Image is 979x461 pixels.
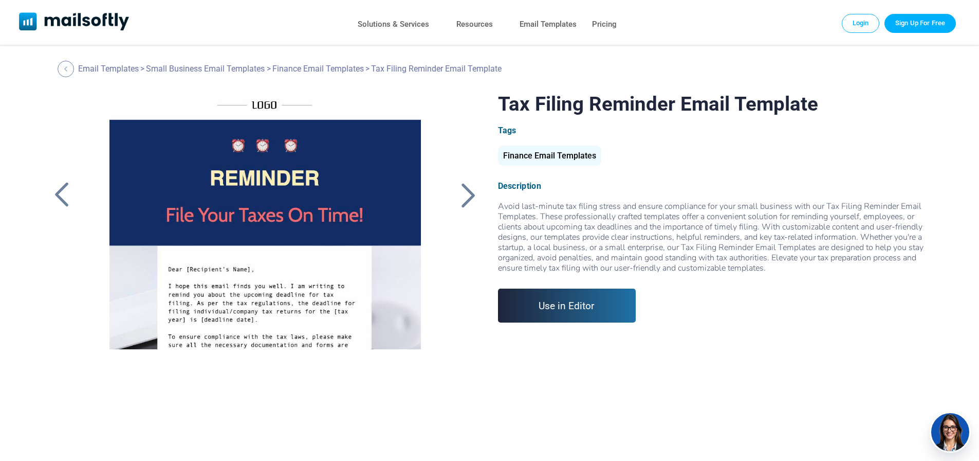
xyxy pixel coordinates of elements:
[498,146,601,166] div: Finance Email Templates
[498,155,601,159] a: Finance Email Templates
[58,61,77,77] a: Back
[272,64,364,74] a: Finance Email Templates
[592,17,617,32] a: Pricing
[498,181,930,191] div: Description
[78,64,139,74] a: Email Templates
[520,17,577,32] a: Email Templates
[498,289,636,323] a: Use in Editor
[456,17,493,32] a: Resources
[884,14,956,32] a: Trial
[49,182,75,208] a: Back
[498,201,930,273] div: Avoid last-minute tax filing stress and ensure compliance for your small business with our Tax Fi...
[498,126,930,135] div: Tags
[498,92,930,115] h1: Tax Filing Reminder Email Template
[456,182,482,208] a: Back
[842,14,880,32] a: Login
[358,17,429,32] a: Solutions & Services
[146,64,265,74] a: Small Business Email Templates
[19,12,130,32] a: Mailsoftly
[92,92,438,349] a: Tax Filing Reminder Email Template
